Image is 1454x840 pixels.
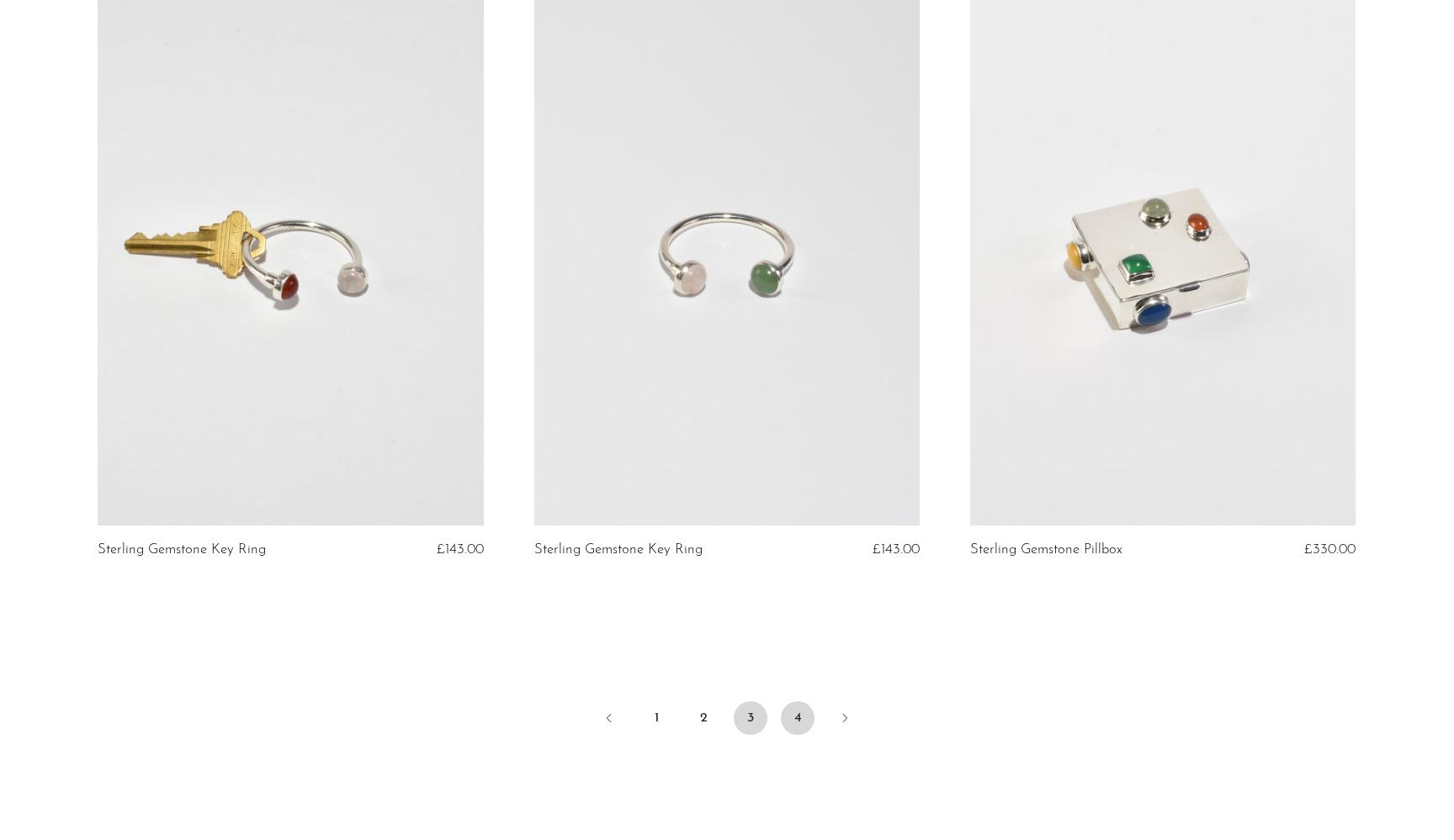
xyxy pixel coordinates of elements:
a: 2 [687,701,720,735]
a: 1 [639,701,673,735]
span: 3 [734,701,767,735]
a: Previous [592,701,626,738]
a: Next [828,701,862,738]
a: Sterling Gemstone Key Ring [534,542,703,557]
span: £330.00 [1304,542,1356,557]
a: Sterling Gemstone Pillbox [970,542,1122,557]
a: 4 [781,701,815,735]
span: £143.00 [873,542,920,557]
span: £143.00 [437,542,484,557]
a: Sterling Gemstone Key Ring [98,542,266,557]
